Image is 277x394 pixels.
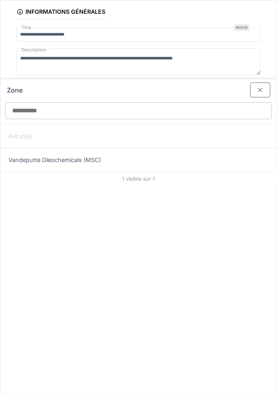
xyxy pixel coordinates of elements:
div: Informations générales [17,6,105,19]
label: Titre [20,24,33,31]
div: 1 visible sur 1 [0,171,277,186]
div: Requis [234,24,249,31]
span: Vandeputte Oleochemicals (MSC) [8,156,101,164]
div: Aucun(e) [0,124,277,148]
div: Zone [0,79,277,97]
label: Description [20,45,48,55]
